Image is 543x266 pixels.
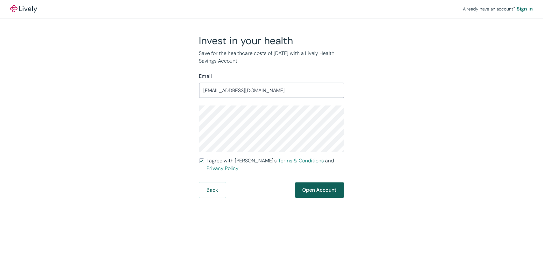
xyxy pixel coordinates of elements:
a: LivelyLively [10,5,37,13]
button: Open Account [295,182,344,198]
h2: Invest in your health [199,34,344,47]
img: Lively [10,5,37,13]
span: I agree with [PERSON_NAME]’s and [207,157,344,172]
p: Save for the healthcare costs of [DATE] with a Lively Health Savings Account [199,50,344,65]
a: Terms & Conditions [278,157,324,164]
button: Back [199,182,226,198]
label: Email [199,72,212,80]
a: Privacy Policy [207,165,239,172]
a: Sign in [517,5,533,13]
div: Already have an account? [463,5,533,13]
